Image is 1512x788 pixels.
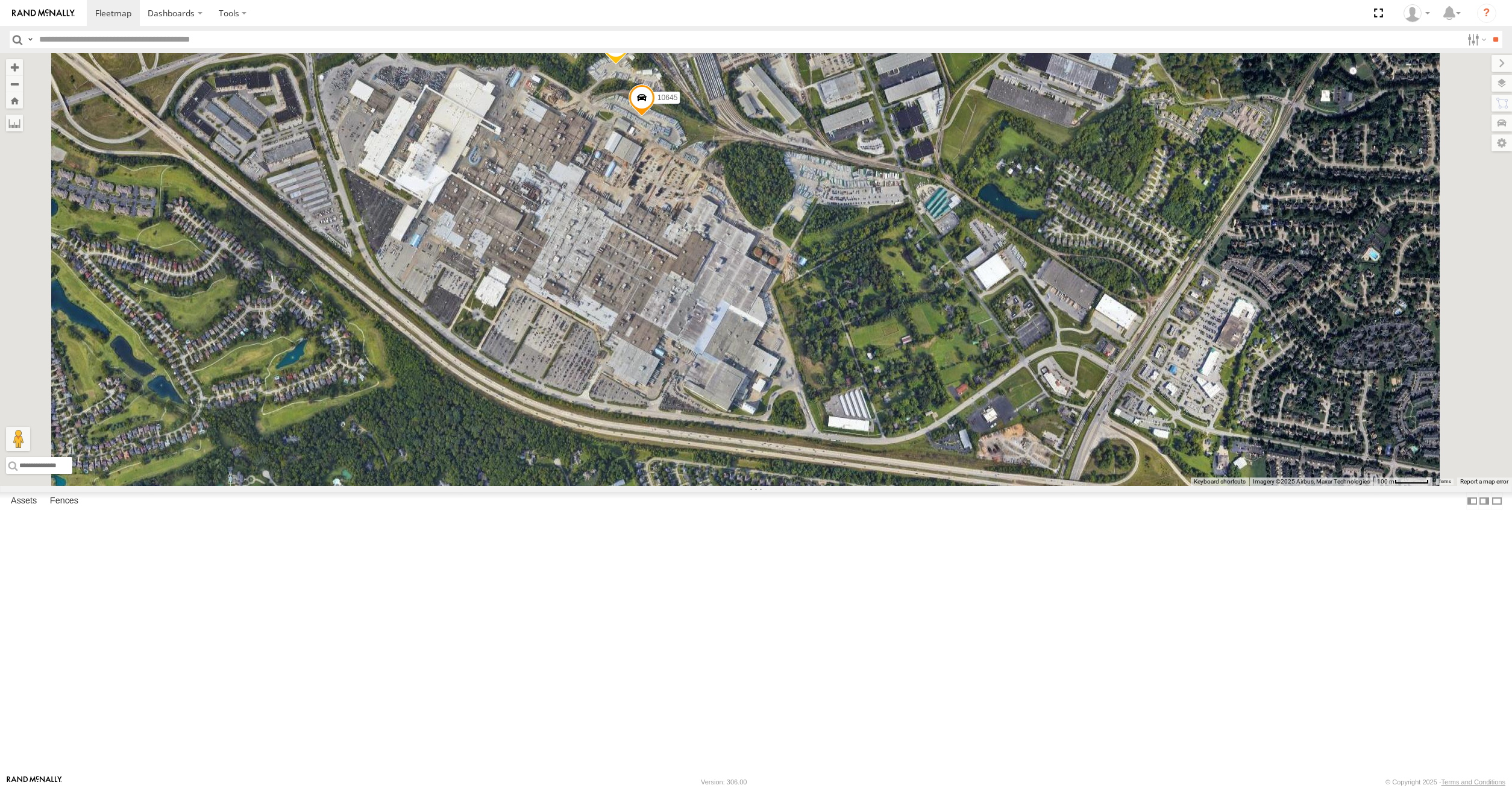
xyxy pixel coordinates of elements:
div: Version: 306.00 [701,778,747,786]
img: rand-logo.svg [12,9,75,17]
button: Drag Pegman onto the map to open Street View [6,427,30,451]
label: Map Settings [1492,134,1512,151]
button: Zoom out [6,75,23,92]
label: Dock Summary Table to the Left [1466,492,1478,509]
a: Terms (opens in new tab) [1438,479,1451,484]
label: Dock Summary Table to the Right [1478,492,1490,509]
label: Hide Summary Table [1491,492,1503,509]
span: 10645 [657,93,677,102]
label: Search Filter Options [1463,31,1488,48]
button: Zoom Home [6,92,23,109]
label: Fences [44,493,84,509]
div: © Copyright 2025 - [1385,778,1505,786]
span: 100 m [1377,478,1394,485]
label: Assets [5,493,43,509]
a: Terms and Conditions [1441,778,1505,786]
button: Map Scale: 100 m per 53 pixels [1373,478,1432,486]
button: Zoom in [6,59,23,75]
label: Search Query [25,31,35,48]
label: Measure [6,115,23,131]
a: Report a map error [1460,478,1508,485]
i: ? [1477,4,1496,23]
div: Paul Withrow [1399,4,1434,22]
a: Visit our Website [7,776,62,788]
button: Keyboard shortcuts [1194,478,1246,486]
span: Imagery ©2025 Airbus, Maxar Technologies [1253,478,1370,485]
